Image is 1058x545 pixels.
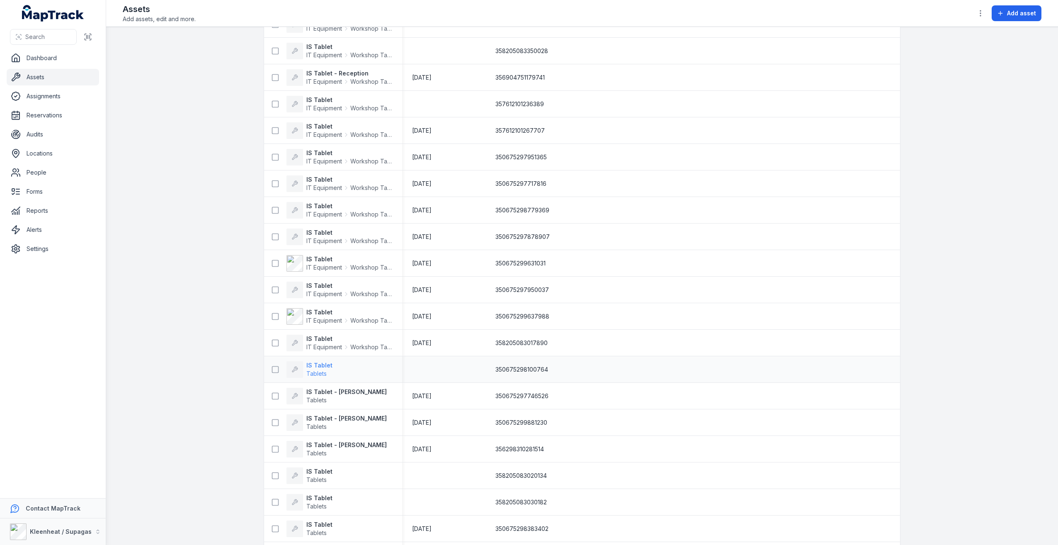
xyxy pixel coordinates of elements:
[495,339,548,347] span: 358205083017890
[286,229,392,245] a: IS TabletIT EquipmentWorkshop Tablets
[306,290,342,298] span: IT Equipment
[306,122,392,131] strong: IS Tablet
[286,43,392,59] a: IS TabletIT EquipmentWorkshop Tablets
[495,392,548,400] span: 350675297746526
[350,157,392,165] span: Workshop Tablets
[412,127,432,135] time: 30/04/2025, 12:00:00 am
[1007,9,1036,17] span: Add asset
[495,445,544,453] span: 356298310281514
[306,282,392,290] strong: IS Tablet
[992,5,1041,21] button: Add asset
[412,180,432,188] time: 30/04/2025, 12:00:00 am
[286,308,392,325] a: IS TabletIT EquipmentWorkshop Tablets
[306,237,342,245] span: IT Equipment
[495,286,549,294] span: 350675297950037
[7,126,99,143] a: Audits
[350,78,392,86] span: Workshop Tablets
[495,418,547,427] span: 350675299881230
[412,525,432,532] span: [DATE]
[306,104,342,112] span: IT Equipment
[306,96,392,104] strong: IS Tablet
[7,183,99,200] a: Forms
[412,312,432,321] time: 01/04/2025, 12:00:00 am
[495,180,546,188] span: 350675297717816
[412,445,432,453] span: [DATE]
[7,164,99,181] a: People
[306,229,392,237] strong: IS Tablet
[286,282,392,298] a: IS TabletIT EquipmentWorkshop Tablets
[350,51,392,59] span: Workshop Tablets
[306,370,327,377] span: Tablets
[26,505,80,512] strong: Contact MapTrack
[306,494,332,502] strong: IS Tablet
[286,441,387,457] a: IS Tablet - [PERSON_NAME]Tablets
[412,259,432,268] time: 30/04/2025, 12:00:00 am
[350,237,392,245] span: Workshop Tablets
[412,286,432,293] span: [DATE]
[306,316,342,325] span: IT Equipment
[286,414,387,431] a: IS Tablet - [PERSON_NAME]Tablets
[495,498,547,506] span: 358205083030182
[306,202,392,210] strong: IS Tablet
[306,467,332,476] strong: IS Tablet
[412,392,432,400] time: 15/04/2025, 12:00:00 am
[306,503,327,510] span: Tablets
[412,206,432,214] time: 30/04/2025, 12:00:00 am
[306,308,392,316] strong: IS Tablet
[306,24,342,33] span: IT Equipment
[412,260,432,267] span: [DATE]
[306,529,327,536] span: Tablets
[306,255,392,263] strong: IS Tablet
[495,47,548,55] span: 358205083350028
[495,312,549,321] span: 350675299637988
[495,206,549,214] span: 350675298779369
[306,51,342,59] span: IT Equipment
[412,339,432,347] time: 15/04/2025, 12:00:00 am
[350,24,392,33] span: Workshop Tablets
[412,419,432,426] span: [DATE]
[350,263,392,272] span: Workshop Tablets
[412,418,432,427] time: 15/04/2025, 12:00:00 am
[495,73,545,82] span: 356904751179741
[7,50,99,66] a: Dashboard
[286,335,392,351] a: IS TabletIT EquipmentWorkshop Tablets
[306,149,392,157] strong: IS Tablet
[306,157,342,165] span: IT Equipment
[495,472,547,480] span: 358205083020134
[123,15,196,23] span: Add assets, edit and more.
[286,388,387,404] a: IS Tablet - [PERSON_NAME]Tablets
[286,175,392,192] a: IS TabletIT EquipmentWorkshop Tablets
[306,476,327,483] span: Tablets
[7,221,99,238] a: Alerts
[306,361,332,370] strong: IS Tablet
[123,3,196,15] h2: Assets
[350,316,392,325] span: Workshop Tablets
[412,180,432,187] span: [DATE]
[286,122,392,139] a: IS TabletIT EquipmentWorkshop Tablets
[7,88,99,105] a: Assignments
[286,255,392,272] a: IS TabletIT EquipmentWorkshop Tablets
[412,127,432,134] span: [DATE]
[412,525,432,533] time: 01/04/2025, 12:00:00 am
[412,392,432,399] span: [DATE]
[286,149,392,165] a: IS TabletIT EquipmentWorkshop Tablets
[286,202,392,219] a: IS TabletIT EquipmentWorkshop Tablets
[286,494,332,511] a: IS TabletTablets
[7,145,99,162] a: Locations
[306,131,342,139] span: IT Equipment
[412,73,432,82] time: 30/04/2025, 12:00:00 am
[306,175,392,184] strong: IS Tablet
[306,43,392,51] strong: IS Tablet
[495,127,545,135] span: 357612101267707
[412,207,432,214] span: [DATE]
[412,153,432,161] time: 30/04/2025, 12:00:00 am
[412,74,432,81] span: [DATE]
[412,313,432,320] span: [DATE]
[350,184,392,192] span: Workshop Tablets
[7,202,99,219] a: Reports
[306,78,342,86] span: IT Equipment
[306,521,332,529] strong: IS Tablet
[286,69,392,86] a: IS Tablet - ReceptionIT EquipmentWorkshop Tablets
[495,365,548,374] span: 350675298100764
[10,29,77,45] button: Search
